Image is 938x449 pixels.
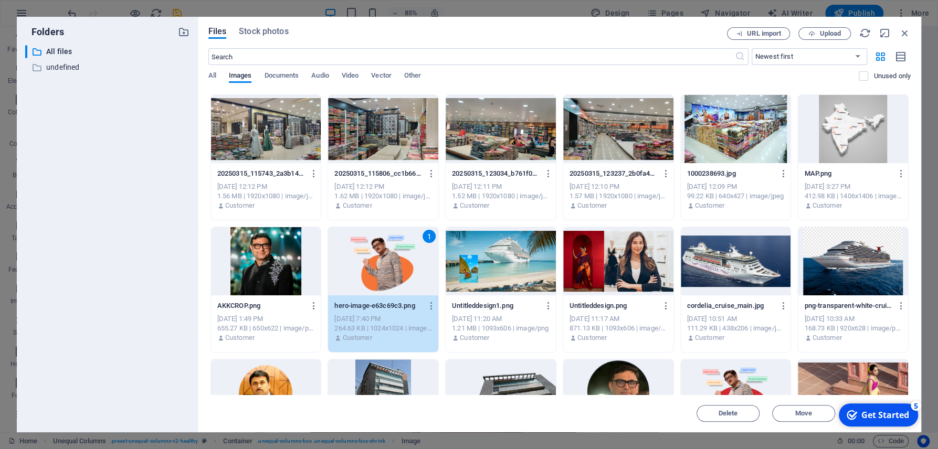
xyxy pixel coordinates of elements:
[25,61,189,74] div: undefined
[697,405,760,422] button: Delete
[804,169,892,178] p: MAP.png
[772,405,835,422] button: Move
[452,314,550,324] div: [DATE] 11:20 AM
[687,301,775,311] p: cordelia_cruise_main.jpg
[819,30,841,37] span: Upload
[208,69,216,84] span: All
[452,169,540,178] p: 20250315_123034_b761f04.jpg
[225,333,255,343] p: Customer
[695,333,724,343] p: Customer
[687,182,785,191] div: [DATE] 12:09 PM
[342,333,372,343] p: Customer
[804,182,902,191] div: [DATE] 3:27 PM
[334,169,422,178] p: 20250315_115806_cc1b66f.jpg
[229,69,252,84] span: Images
[452,324,550,333] div: 1.21 MB | 1093x606 | image/png
[859,27,871,39] i: Reload
[404,69,421,84] span: Other
[804,314,902,324] div: [DATE] 10:33 AM
[452,182,550,191] div: [DATE] 12:11 PM
[25,25,64,39] p: Folders
[342,201,372,210] p: Customer
[334,324,432,333] div: 264.63 KB | 1024x1024 | image/png
[78,1,88,12] div: 5
[812,333,841,343] p: Customer
[217,182,315,191] div: [DATE] 12:12 PM
[334,314,432,324] div: [DATE] 7:40 PM
[570,301,657,311] p: Untitleddesign.png
[687,169,775,178] p: 1000238693.jpg
[873,71,911,81] p: Displays only files that are not in use on the website. Files added during this session can still...
[570,324,667,333] div: 871.13 KB | 1093x606 | image/png
[570,169,657,178] p: 20250315_123237_2b0fa4d.jpg
[6,4,85,27] div: Get Started 5 items remaining, 0% complete
[334,301,422,311] p: hero-image-e63c69c3.png
[719,410,738,416] span: Delete
[687,314,785,324] div: [DATE] 10:51 AM
[217,314,315,324] div: [DATE] 1:49 PM
[570,191,667,201] div: 1.57 MB | 1920x1080 | image/jpeg
[899,27,911,39] i: Close
[225,201,255,210] p: Customer
[460,333,489,343] p: Customer
[371,69,392,84] span: Vector
[264,69,299,84] span: Documents
[311,69,329,84] span: Audio
[217,169,305,178] p: 20250315_115743_2a3b141.jpg
[812,201,841,210] p: Customer
[178,26,189,38] i: Create new folder
[334,182,432,191] div: [DATE] 12:12 PM
[452,301,540,311] p: Untitleddesign1.png
[687,191,785,201] div: 99.22 KB | 640x427 | image/jpeg
[217,301,305,311] p: AKKCROP.png
[798,27,851,40] button: Upload
[25,45,27,58] div: ​
[208,48,735,65] input: Search
[687,324,785,333] div: 111.29 KB | 438x206 | image/jpeg
[570,182,667,191] div: [DATE] 12:10 PM
[460,201,489,210] p: Customer
[28,10,76,22] div: Get Started
[46,61,170,73] p: undefined
[804,324,902,333] div: 168.73 KB | 920x628 | image/png
[208,25,227,38] span: Files
[217,324,315,333] div: 655.27 KB | 650x622 | image/png
[804,191,902,201] div: 412.98 KB | 1406x1406 | image/png
[452,191,550,201] div: 1.52 MB | 1920x1080 | image/jpeg
[342,69,359,84] span: Video
[879,27,891,39] i: Minimize
[217,191,315,201] div: 1.56 MB | 1920x1080 | image/jpeg
[577,333,607,343] p: Customer
[577,201,607,210] p: Customer
[570,314,667,324] div: [DATE] 11:17 AM
[747,30,781,37] span: URL import
[334,191,432,201] div: 1.62 MB | 1920x1080 | image/jpeg
[795,410,812,416] span: Move
[695,201,724,210] p: Customer
[423,230,436,243] div: 1
[239,25,288,38] span: Stock photos
[804,301,892,311] p: png-transparent-white-cruise-ship-during-daytime-galveston-caribbean-carnival-magic-carnival-crui...
[727,27,790,40] button: URL import
[46,46,170,58] p: All files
